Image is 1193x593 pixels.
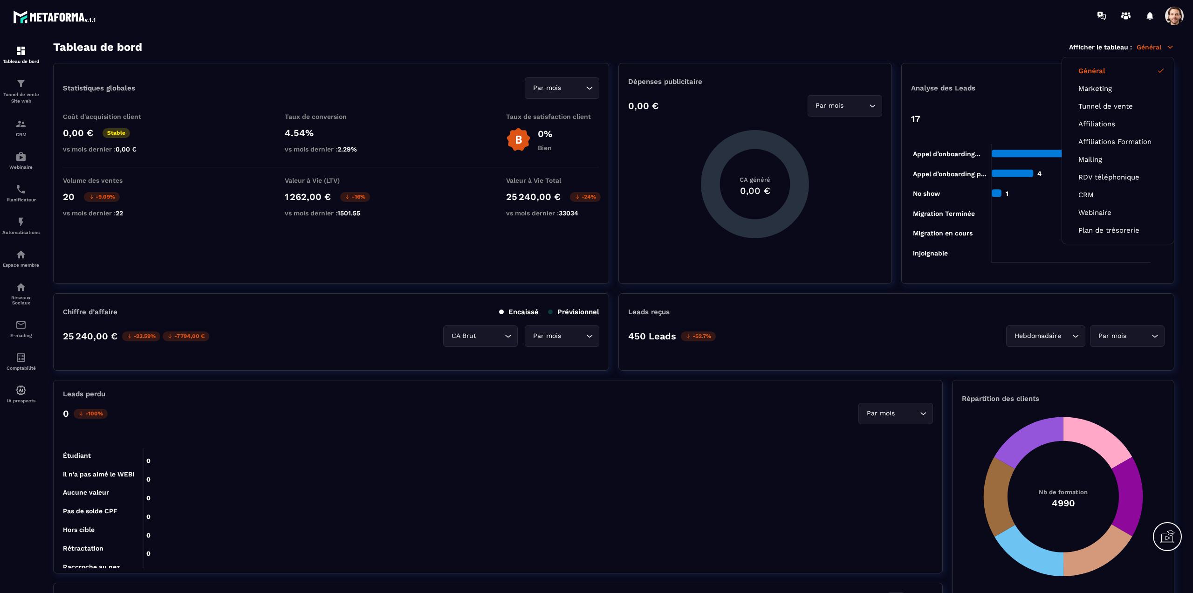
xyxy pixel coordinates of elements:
p: Analyse des Leads [911,84,1038,92]
p: Webinaire [2,165,40,170]
p: Encaissé [499,308,539,316]
input: Search for option [563,83,584,93]
tspan: Aucune valeur [63,489,109,496]
p: CRM [2,132,40,137]
p: Valeur à Vie Total [506,177,599,184]
div: Search for option [1090,325,1165,347]
p: Répartition des clients [962,394,1165,403]
a: Général [1078,67,1158,75]
span: 1501.55 [337,209,360,217]
tspan: Migration Terminée [912,210,974,218]
div: Search for option [443,325,518,347]
span: 2.29% [337,145,357,153]
tspan: Hors cible [63,526,95,533]
a: RDV téléphonique [1078,173,1158,181]
a: formationformationCRM [2,111,40,144]
tspan: Appel d’onboarding p... [912,170,986,178]
p: Automatisations [2,230,40,235]
p: vs mois dernier : [285,145,378,153]
a: schedulerschedulerPlanificateur [2,177,40,209]
span: Par mois [1096,331,1128,341]
p: -23.59% [122,331,160,341]
p: vs mois dernier : [63,145,156,153]
p: Statistiques globales [63,84,135,92]
tspan: No show [912,190,940,197]
img: automations [15,385,27,396]
p: vs mois dernier : [63,209,156,217]
p: 0% [538,128,552,139]
img: automations [15,249,27,260]
img: formation [15,78,27,89]
p: Dépenses publicitaire [628,77,882,86]
tspan: injoignable [912,249,947,257]
p: -7 794,00 € [163,331,209,341]
div: Search for option [525,77,599,99]
tspan: Il n'a pas aimé le WEBI [63,470,134,478]
tspan: Migration en cours [912,229,972,237]
p: Chiffre d’affaire [63,308,117,316]
p: 0,00 € [628,100,658,111]
a: accountantaccountantComptabilité [2,345,40,378]
img: automations [15,216,27,228]
p: Prévisionnel [548,308,599,316]
p: Volume des ventes [63,177,156,184]
a: Affiliations Formation [1078,138,1158,146]
p: vs mois dernier : [285,209,378,217]
div: Search for option [808,95,882,117]
tspan: Raccroche au nez [63,563,120,571]
p: -16% [340,192,370,202]
p: IA prospects [2,398,40,403]
div: Search for option [858,403,933,424]
a: formationformationTableau de bord [2,38,40,71]
input: Search for option [897,408,918,419]
img: b-badge-o.b3b20ee6.svg [506,127,531,152]
input: Search for option [1128,331,1149,341]
a: automationsautomationsAutomatisations [2,209,40,242]
a: social-networksocial-networkRéseaux Sociaux [2,275,40,312]
input: Search for option [846,101,867,111]
p: 25 240,00 € [63,331,117,342]
p: Réseaux Sociaux [2,295,40,305]
p: Valeur à Vie (LTV) [285,177,378,184]
p: Espace membre [2,262,40,268]
img: formation [15,118,27,130]
p: 17 [911,113,920,124]
input: Search for option [478,331,502,341]
p: Stable [103,128,130,138]
img: formation [15,45,27,56]
p: 25 240,00 € [506,191,561,202]
p: Afficher le tableau : [1069,43,1132,51]
p: 450 Leads [628,331,676,342]
img: automations [15,151,27,162]
a: formationformationTunnel de vente Site web [2,71,40,111]
a: Affiliations [1078,120,1158,128]
p: vs mois dernier : [506,209,599,217]
img: logo [13,8,97,25]
img: scheduler [15,184,27,195]
span: 33034 [559,209,578,217]
a: Marketing [1078,84,1158,93]
p: 1 262,00 € [285,191,331,202]
a: CRM [1078,191,1158,199]
p: Tunnel de vente Site web [2,91,40,104]
input: Search for option [563,331,584,341]
a: emailemailE-mailing [2,312,40,345]
p: Leads perdu [63,390,105,398]
p: Planificateur [2,197,40,202]
p: Tableau de bord [2,59,40,64]
img: social-network [15,282,27,293]
p: Taux de conversion [285,113,378,120]
span: 0,00 € [116,145,137,153]
p: 0,00 € [63,127,93,138]
span: Par mois [531,331,563,341]
tspan: Étudiant [63,452,91,459]
a: Tunnel de vente [1078,102,1158,110]
span: Hebdomadaire [1012,331,1063,341]
div: Search for option [1006,325,1085,347]
tspan: Pas de solde CPF [63,507,117,515]
div: Search for option [525,325,599,347]
img: accountant [15,352,27,363]
a: Plan de trésorerie [1078,226,1158,234]
span: CA Brut [449,331,478,341]
p: Leads reçus [628,308,670,316]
